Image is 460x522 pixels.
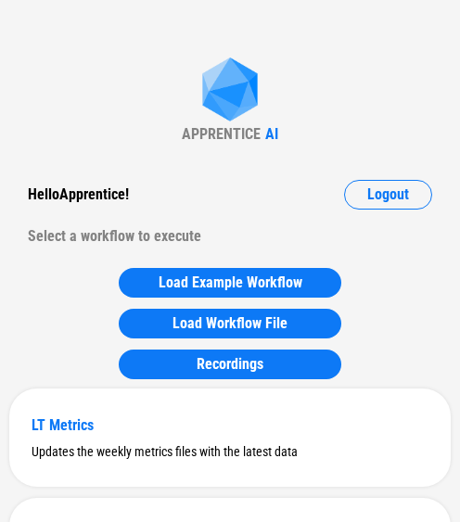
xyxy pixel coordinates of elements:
[119,268,341,298] button: Load Example Workflow
[28,222,432,251] div: Select a workflow to execute
[197,357,263,372] span: Recordings
[182,125,261,143] div: APPRENTICE
[172,316,287,331] span: Load Workflow File
[193,57,267,125] img: Apprentice AI
[367,187,409,202] span: Logout
[159,275,302,290] span: Load Example Workflow
[32,416,428,434] div: LT Metrics
[28,180,129,210] div: Hello Apprentice !
[344,180,432,210] button: Logout
[119,350,341,379] button: Recordings
[32,444,428,459] div: Updates the weekly metrics files with the latest data
[119,309,341,338] button: Load Workflow File
[265,125,278,143] div: AI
